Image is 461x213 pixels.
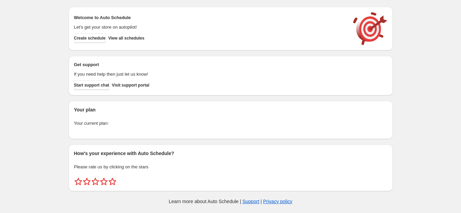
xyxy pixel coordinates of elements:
p: Your current plan: [74,120,387,127]
span: Start support chat [74,82,109,88]
button: View all schedules [108,33,144,43]
span: Visit support portal [112,82,149,88]
p: If you need help then just let us know! [74,71,346,78]
h2: Get support [74,61,346,68]
a: Visit support portal [112,80,149,90]
p: Learn more about Auto Schedule | | [169,198,292,205]
span: Create schedule [74,35,106,41]
h2: Your plan [74,106,387,113]
button: Create schedule [74,33,106,43]
h2: Welcome to Auto Schedule [74,14,346,21]
a: Start support chat [74,80,109,90]
h2: How's your experience with Auto Schedule? [74,150,387,157]
a: Support [243,199,259,204]
p: Please rate us by clicking on the stars [74,164,387,170]
a: Privacy policy [263,199,292,204]
p: Let's get your store on autopilot! [74,24,346,31]
span: View all schedules [108,35,144,41]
